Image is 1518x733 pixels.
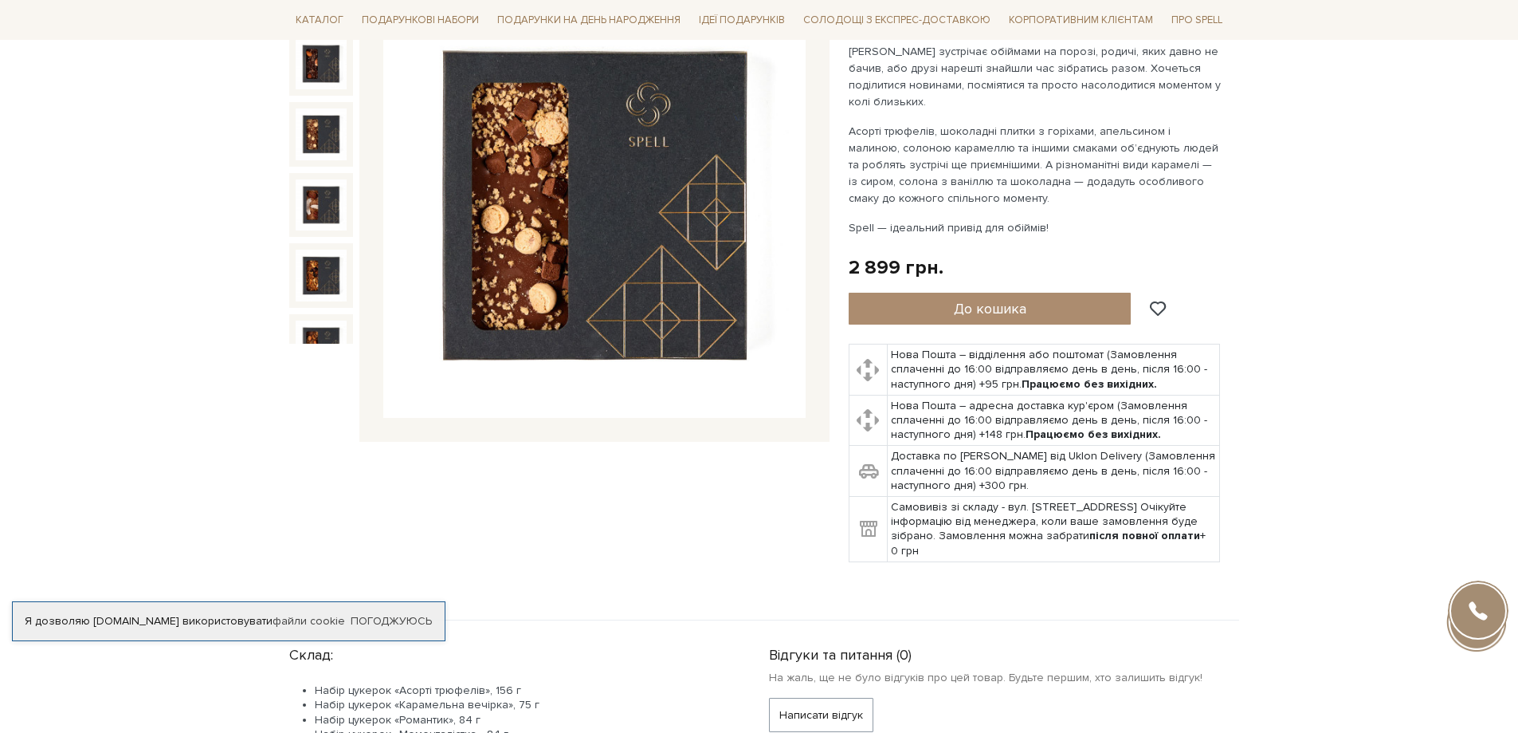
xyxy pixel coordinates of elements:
[1089,529,1200,542] b: після повної оплати
[692,8,791,33] span: Ідеї подарунків
[888,395,1220,446] td: Нова Пошта – адресна доставка кур'єром (Замовлення сплаченні до 16:00 відправляємо день в день, п...
[769,698,873,732] button: Написати відгук
[355,8,485,33] span: Подарункові набори
[954,300,1026,317] span: До кошика
[296,321,347,372] img: Подарунок Колекціонер обіймів
[769,671,1230,685] p: На жаль, ще не було відгуків про цей товар. Будьте першим, хто залишить відгук!
[1165,8,1229,33] span: Про Spell
[13,614,445,629] div: Я дозволяю [DOMAIN_NAME] використовувати
[797,6,997,33] a: Солодощі з експрес-доставкою
[769,640,1230,664] div: Відгуки та питання (0)
[849,293,1132,325] button: До кошика
[315,713,731,727] li: Набір цукерок «Романтик», 84 г
[849,255,943,280] div: 2 899 грн.
[296,38,347,89] img: Подарунок Колекціонер обіймів
[1022,377,1157,391] b: Працюємо без вихідних.
[849,43,1222,110] p: [PERSON_NAME] зустрічає обіймами на порозі, родичі, яких давно не бачив, або друзі нарешті знайшл...
[491,8,687,33] span: Подарунки на День народження
[289,8,350,33] span: Каталог
[888,446,1220,497] td: Доставка по [PERSON_NAME] від Uklon Delivery (Замовлення сплаченні до 16:00 відправляємо день в д...
[289,640,731,664] div: Склад:
[849,123,1222,207] p: Асорті трюфелів, шоколадні плитки з горіхами, апельсином і малиною, солоною карамеллю та іншими с...
[351,614,432,629] a: Погоджуюсь
[1026,428,1161,441] b: Працюємо без вихідних.
[296,250,347,301] img: Подарунок Колекціонер обіймів
[315,684,731,698] li: Набір цукерок «Асорті трюфелів», 156 г
[315,698,731,712] li: Набір цукерок «Карамельна вечірка», 75 г
[888,345,1220,396] td: Нова Пошта – відділення або поштомат (Замовлення сплаченні до 16:00 відправляємо день в день, піс...
[296,108,347,160] img: Подарунок Колекціонер обіймів
[273,614,345,628] a: файли cookie
[296,179,347,231] img: Подарунок Колекціонер обіймів
[1002,6,1159,33] a: Корпоративним клієнтам
[888,497,1220,562] td: Самовивіз зі складу - вул. [STREET_ADDRESS] Очікуйте інформацію від менеджера, коли ваше замовлен...
[779,699,863,731] span: Написати відгук
[849,219,1222,236] p: Spell — ідеальний привід для обіймів!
